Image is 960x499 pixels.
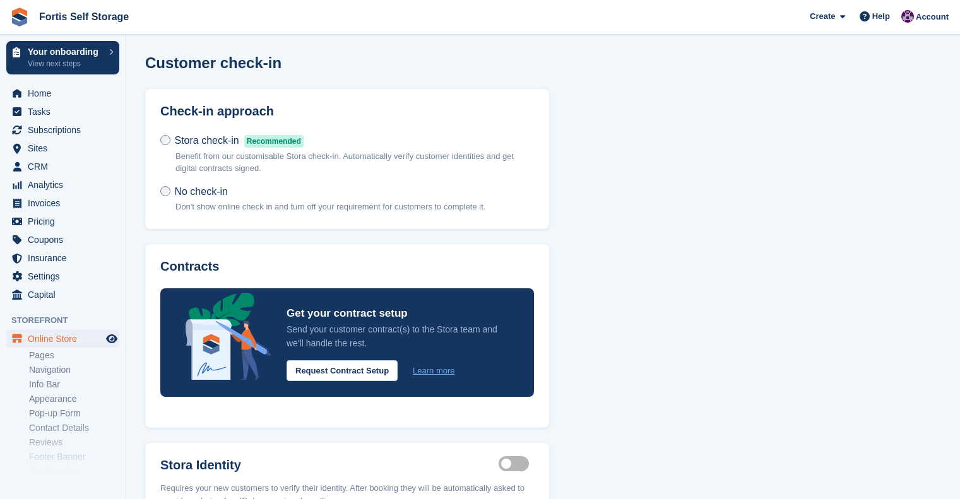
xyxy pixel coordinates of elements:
button: Request Contract Setup [287,360,398,381]
input: Stora check-inRecommended Benefit from our customisable Stora check-in. Automatically verify cust... [160,135,170,145]
a: menu [6,139,119,157]
span: Account [916,11,949,23]
h1: Customer check-in [145,54,281,71]
a: menu [6,103,119,120]
span: Home [28,85,104,102]
a: Appearance [29,393,119,405]
input: No check-in Don't show online check in and turn off your requirement for customers to complete it. [160,186,170,196]
span: Subscriptions [28,121,104,139]
span: Create [810,10,835,23]
span: Stora check-in [174,135,239,146]
a: Your onboarding View next steps [6,41,119,74]
p: View next steps [28,58,103,69]
span: Pricing [28,213,104,230]
a: Learn more [413,365,454,377]
p: Don't show online check in and turn off your requirement for customers to complete it. [175,201,485,213]
a: Fortis Self Storage [34,6,134,27]
p: Benefit from our customisable Stora check-in. Automatically verify customer identities and get di... [175,150,534,175]
span: Invoices [28,194,104,212]
img: integrated-contracts-announcement-icon-4bcc16208f3049d2eff6d38435ce2bd7c70663ee5dfbe56b0d99acac82... [186,293,271,380]
a: menu [6,85,119,102]
a: menu [6,249,119,267]
a: Footer Banner [29,451,119,463]
span: Settings [28,267,104,285]
span: CRM [28,158,104,175]
p: Send your customer contract(s) to the Stora team and we'll handle the rest. [287,322,509,350]
label: Identity proof enabled [499,463,534,465]
a: menu [6,267,119,285]
p: Your onboarding [28,47,103,56]
img: Richard Welch [901,10,914,23]
span: Analytics [28,176,104,194]
span: Capital [28,286,104,303]
a: menu [6,176,119,194]
a: Pages [29,349,119,361]
a: menu [6,121,119,139]
span: No check-in [174,186,227,197]
a: Configuration [29,466,119,478]
img: stora-icon-8386f47178a22dfd0bd8f6a31ec36ba5ce8667c1dd55bd0f319d3a0aa187defe.svg [10,8,29,26]
a: Info Bar [29,379,119,390]
p: Get your contract setup [287,304,509,322]
span: Online Store [28,330,104,348]
a: menu [6,213,119,230]
a: menu [6,158,119,175]
h3: Contracts [160,259,534,274]
span: Help [872,10,890,23]
a: menu [6,330,119,348]
label: Stora Identity [160,458,499,473]
span: Tasks [28,103,104,120]
span: Recommended [244,135,304,148]
span: Insurance [28,249,104,267]
a: menu [6,286,119,303]
a: Contact Details [29,422,119,434]
span: Storefront [11,314,126,327]
a: menu [6,194,119,212]
a: Navigation [29,364,119,376]
h2: Check-in approach [160,104,534,119]
span: Coupons [28,231,104,249]
a: Preview store [104,331,119,346]
a: Reviews [29,437,119,449]
a: menu [6,231,119,249]
a: Pop-up Form [29,408,119,420]
span: Sites [28,139,104,157]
